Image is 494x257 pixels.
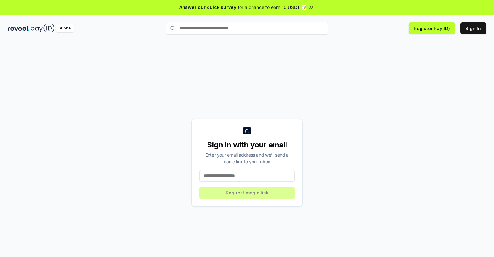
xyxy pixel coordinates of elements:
img: reveel_dark [8,24,29,32]
span: Answer our quick survey [179,4,236,11]
img: logo_small [243,127,251,134]
button: Sign In [460,22,486,34]
button: Register Pay(ID) [409,22,455,34]
img: pay_id [31,24,55,32]
div: Alpha [56,24,74,32]
span: for a chance to earn 10 USDT 📝 [238,4,307,11]
div: Enter your email address and we’ll send a magic link to your inbox. [199,151,295,165]
div: Sign in with your email [199,140,295,150]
